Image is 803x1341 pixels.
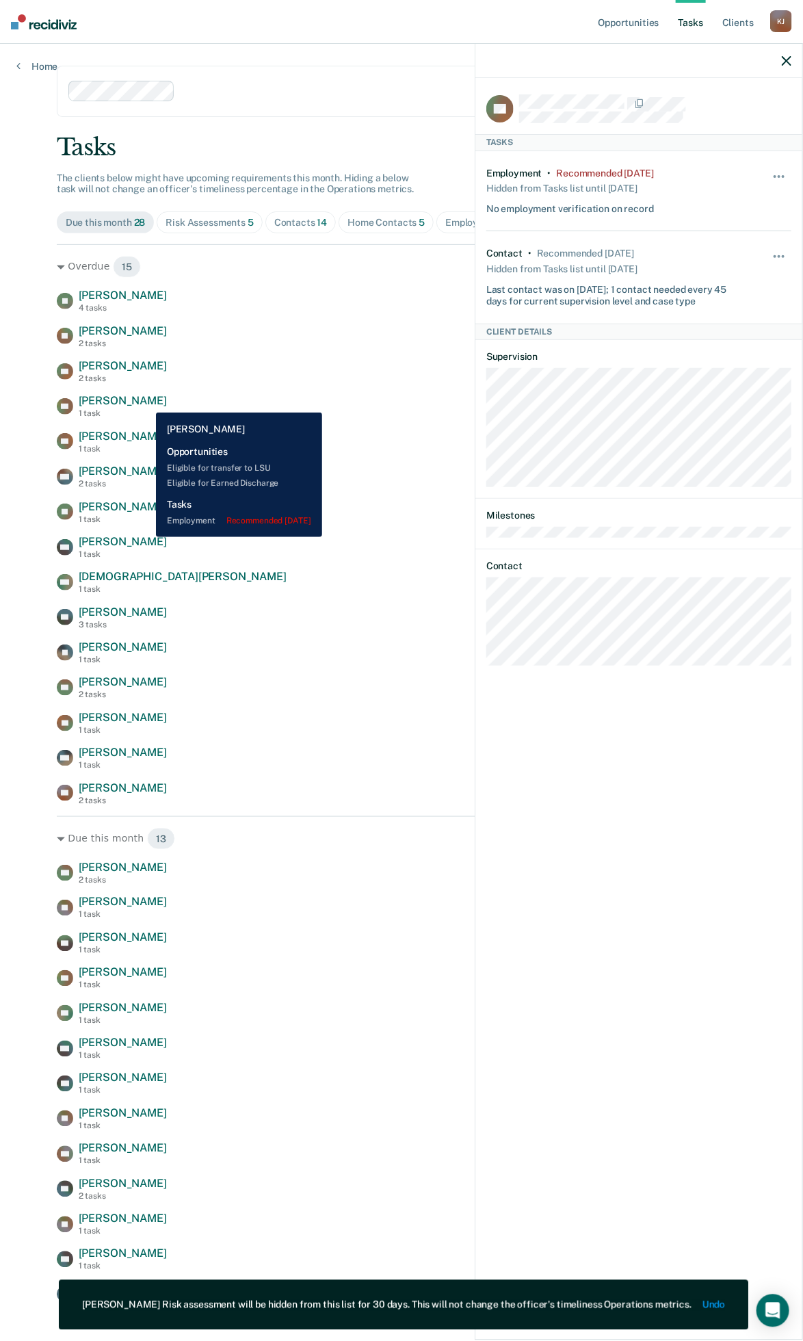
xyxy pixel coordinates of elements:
[113,256,141,278] span: 15
[79,408,167,418] div: 1 task
[79,640,167,653] span: [PERSON_NAME]
[486,198,654,215] div: No employment verification on record
[475,134,802,151] div: Tasks
[79,465,167,478] span: [PERSON_NAME]
[79,1037,167,1050] span: [PERSON_NAME]
[79,374,167,383] div: 2 tasks
[79,1051,167,1060] div: 1 task
[486,179,637,198] div: Hidden from Tasks list until [DATE]
[79,549,167,559] div: 1 task
[134,217,146,228] span: 28
[528,248,531,259] div: •
[347,217,425,229] div: Home Contacts
[445,217,568,229] div: Employment Verification
[756,1294,789,1327] div: Open Intercom Messenger
[79,430,167,443] span: [PERSON_NAME]
[79,946,167,955] div: 1 task
[317,217,328,228] span: 14
[79,444,167,454] div: 1 task
[79,796,167,805] div: 2 tasks
[79,324,167,337] span: [PERSON_NAME]
[537,248,634,259] div: Recommended in 25 days
[16,60,57,73] a: Home
[79,1071,167,1084] span: [PERSON_NAME]
[79,394,167,407] span: [PERSON_NAME]
[79,655,167,664] div: 1 task
[57,828,747,850] div: Due this month
[79,1016,167,1026] div: 1 task
[79,500,167,513] span: [PERSON_NAME]
[79,359,167,372] span: [PERSON_NAME]
[79,1156,167,1166] div: 1 task
[486,278,741,307] div: Last contact was on [DATE]; 1 contact needed every 45 days for current supervision level and case...
[79,620,167,629] div: 3 tasks
[79,781,167,794] span: [PERSON_NAME]
[79,1002,167,1015] span: [PERSON_NAME]
[79,980,167,990] div: 1 task
[79,1177,167,1190] span: [PERSON_NAME]
[548,168,551,179] div: •
[79,535,167,548] span: [PERSON_NAME]
[66,217,146,229] div: Due this month
[79,725,167,735] div: 1 task
[486,510,791,521] dt: Milestones
[79,675,167,688] span: [PERSON_NAME]
[79,861,167,874] span: [PERSON_NAME]
[702,1299,725,1311] button: Undo
[475,324,802,340] div: Client Details
[486,259,637,278] div: Hidden from Tasks list until [DATE]
[79,1107,167,1120] span: [PERSON_NAME]
[79,1142,167,1155] span: [PERSON_NAME]
[82,1299,692,1311] div: [PERSON_NAME] Risk assessment will be hidden from this list for 30 days. This will not change the...
[79,875,167,885] div: 2 tasks
[79,584,287,594] div: 1 task
[79,1247,167,1260] span: [PERSON_NAME]
[79,1121,167,1131] div: 1 task
[79,1192,167,1201] div: 2 tasks
[79,303,167,313] div: 4 tasks
[79,289,167,302] span: [PERSON_NAME]
[79,479,167,489] div: 2 tasks
[79,896,167,909] span: [PERSON_NAME]
[556,168,653,179] div: Recommended 2 years ago
[57,172,414,195] span: The clients below might have upcoming requirements this month. Hiding a below task will not chang...
[79,1227,167,1236] div: 1 task
[79,606,167,619] span: [PERSON_NAME]
[79,1262,167,1271] div: 1 task
[419,217,425,228] span: 5
[486,168,542,179] div: Employment
[79,1212,167,1225] span: [PERSON_NAME]
[486,351,791,363] dt: Supervision
[79,931,167,944] span: [PERSON_NAME]
[248,217,254,228] span: 5
[79,570,287,583] span: [DEMOGRAPHIC_DATA][PERSON_NAME]
[274,217,328,229] div: Contacts
[57,133,747,161] div: Tasks
[486,248,523,259] div: Contact
[166,217,254,229] div: Risk Assessments
[79,711,167,724] span: [PERSON_NAME]
[79,515,167,524] div: 1 task
[79,910,167,920] div: 1 task
[147,828,175,850] span: 13
[79,1086,167,1095] div: 1 task
[79,339,167,348] div: 2 tasks
[79,746,167,759] span: [PERSON_NAME]
[11,14,77,29] img: Recidiviz
[486,560,791,572] dt: Contact
[57,256,747,278] div: Overdue
[79,690,167,699] div: 2 tasks
[79,966,167,979] span: [PERSON_NAME]
[79,760,167,770] div: 1 task
[770,10,792,32] div: K J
